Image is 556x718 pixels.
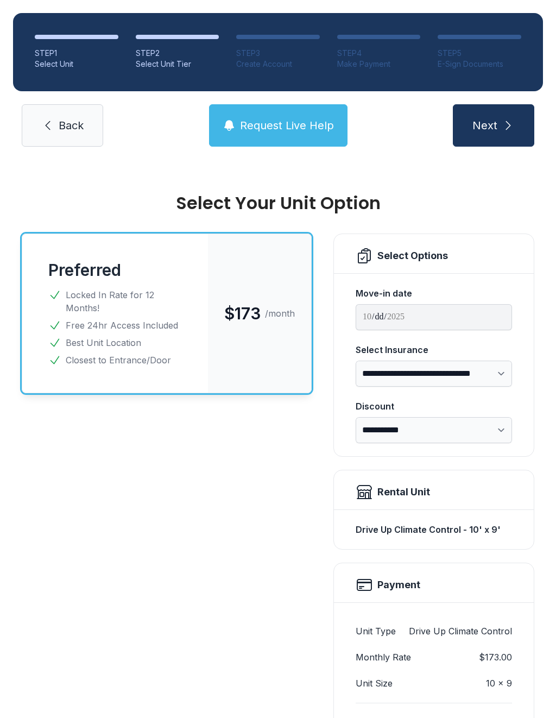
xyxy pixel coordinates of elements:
span: Locked In Rate for 12 Months! [66,288,182,314]
h2: Payment [377,577,420,593]
span: $173 [224,304,261,323]
div: Select Insurance [356,343,512,356]
span: Best Unit Location [66,336,141,349]
div: STEP 1 [35,48,118,59]
div: Move-in date [356,287,512,300]
div: STEP 5 [438,48,521,59]
dd: Drive Up Climate Control [409,625,512,638]
div: Rental Unit [377,484,430,500]
div: E-Sign Documents [438,59,521,70]
span: /month [265,307,295,320]
div: Select Unit [35,59,118,70]
div: STEP 3 [236,48,320,59]
span: Closest to Entrance/Door [66,354,171,367]
div: Make Payment [337,59,421,70]
div: Drive Up Climate Control - 10' x 9' [356,519,512,540]
div: Discount [356,400,512,413]
div: Select Unit Tier [136,59,219,70]
span: Free 24hr Access Included [66,319,178,332]
dt: Unit Type [356,625,396,638]
dt: Monthly Rate [356,651,411,664]
div: Create Account [236,59,320,70]
span: Next [472,118,497,133]
dt: Unit Size [356,677,393,690]
div: Select Your Unit Option [22,194,534,212]
div: Select Options [377,248,448,263]
input: Move-in date [356,304,512,330]
div: STEP 4 [337,48,421,59]
select: Select Insurance [356,361,512,387]
dd: $173.00 [479,651,512,664]
span: Back [59,118,84,133]
select: Discount [356,417,512,443]
div: STEP 2 [136,48,219,59]
span: Request Live Help [240,118,334,133]
dd: 10 x 9 [486,677,512,690]
button: Preferred [48,260,121,280]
